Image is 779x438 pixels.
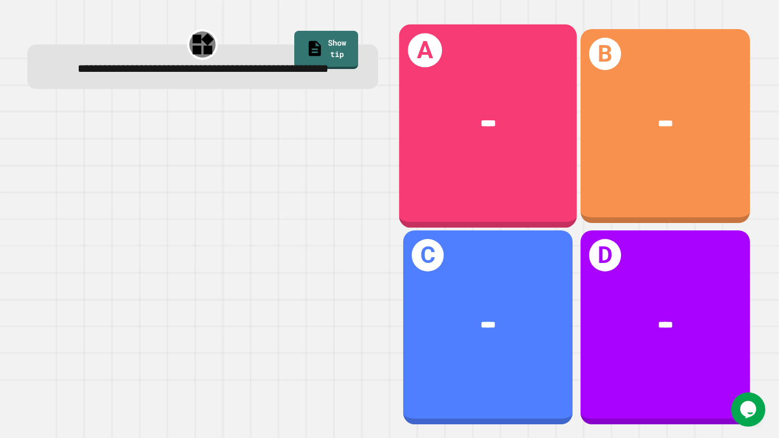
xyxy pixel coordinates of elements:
[412,239,444,271] h1: C
[589,239,622,271] h1: D
[731,392,768,427] iframe: chat widget
[589,38,622,70] h1: B
[294,31,358,69] a: Show tip
[408,33,441,67] h1: A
